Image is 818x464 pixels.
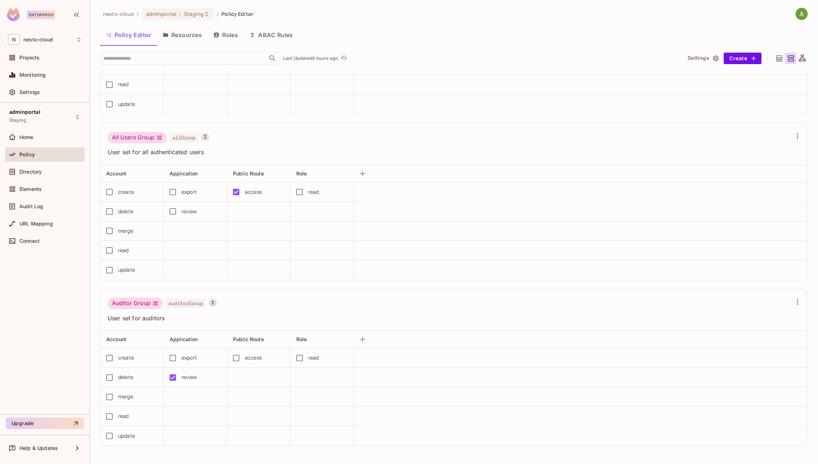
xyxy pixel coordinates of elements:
[108,314,792,322] span: User set for auditors
[217,10,219,17] li: /
[27,10,55,19] div: Enterprise
[296,336,307,342] span: Role
[118,227,133,235] div: merge
[221,10,253,17] span: Policy Editor
[118,354,134,362] div: create
[118,246,129,254] div: read
[308,354,319,362] div: read
[7,8,20,21] img: SReyMgAAAABJRU5ErkJggg==
[338,54,348,63] span: Click to refresh data
[796,8,808,20] img: Alain Bouchard
[146,10,176,17] span: adminportal
[9,117,26,123] span: Staging
[9,109,40,115] span: adminportal
[724,53,761,64] button: Create
[118,100,135,108] div: update
[170,170,198,177] span: Application
[340,54,348,63] button: refresh
[19,89,40,95] span: Settings
[244,26,299,44] button: ABAC Rules
[19,186,42,192] span: Elements
[170,336,198,342] span: Application
[118,266,135,274] div: update
[201,133,209,141] button: A User Set is a dynamically conditioned role, grouping users based on real-time criteria.
[19,152,35,157] span: Policy
[19,221,53,227] span: URL Mapping
[181,373,197,381] div: review
[106,336,126,342] span: Account
[157,26,208,44] button: Resources
[19,169,42,175] span: Directory
[118,373,133,381] div: delete
[341,55,347,62] span: refresh
[19,204,43,209] span: Audit Log
[100,26,157,44] button: Policy Editor
[137,10,139,17] li: /
[8,34,20,45] span: N
[19,238,40,244] span: Connect
[118,188,134,196] div: create
[268,53,278,63] button: Open
[118,208,133,215] div: delete
[179,11,181,17] span: :
[19,55,40,61] span: Projects
[184,10,204,17] span: Staging
[233,336,264,342] span: Public Route
[108,132,167,143] div: All Users Group
[166,299,206,308] span: auditorGroup
[6,418,84,429] button: Upgrade
[118,80,129,88] div: read
[245,188,262,196] div: access
[170,133,198,142] span: allGroup
[233,170,264,177] span: Public Route
[106,170,126,177] span: Account
[283,55,338,61] p: Last Updated 6 hours ago
[103,10,134,17] span: the active workspace
[308,188,319,196] div: read
[108,148,792,156] span: User set for all authenticated users
[19,445,58,451] span: Help & Updates
[208,26,244,44] button: Roles
[245,354,262,362] div: access
[118,432,135,440] div: update
[685,53,721,64] button: Settings
[181,208,197,215] div: review
[118,412,129,420] div: read
[108,298,163,309] div: Auditor Group
[118,393,133,401] div: merge
[19,134,33,140] span: Home
[209,299,217,307] button: A User Set is a dynamically conditioned role, grouping users based on real-time criteria.
[23,37,53,43] span: Workspace: nesto-cloud
[181,188,197,196] div: export
[296,170,307,177] span: Role
[19,72,46,78] span: Monitoring
[181,354,197,362] div: export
